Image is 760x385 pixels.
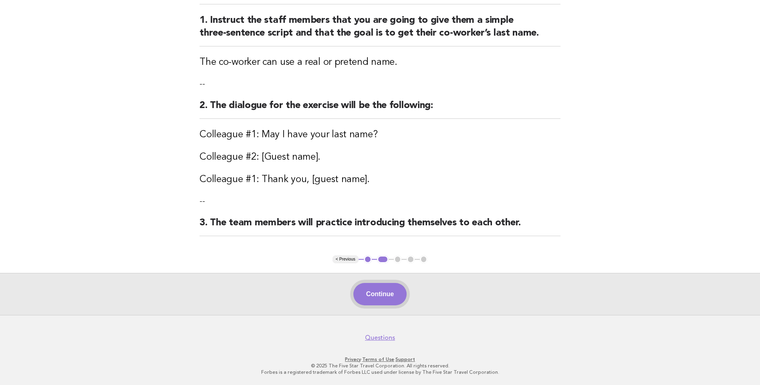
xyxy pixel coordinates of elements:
[365,334,395,342] a: Questions
[345,357,361,362] a: Privacy
[200,173,560,186] h3: Colleague #1: Thank you, [guest name].
[200,56,560,69] h3: The co-worker can use a real or pretend name.
[200,217,560,236] h2: 3. The team members will practice introducing themselves to each other.
[377,255,389,263] button: 2
[200,78,560,90] p: --
[362,357,394,362] a: Terms of Use
[200,14,560,46] h2: 1. Instruct the staff members that you are going to give them a simple three-sentence script and ...
[200,99,560,119] h2: 2. The dialogue for the exercise will be the following:
[333,255,359,263] button: < Previous
[135,356,625,363] p: · ·
[364,255,372,263] button: 1
[135,369,625,375] p: Forbes is a registered trademark of Forbes LLC used under license by The Five Star Travel Corpora...
[200,151,560,164] h3: Colleague #2: [Guest name].
[135,363,625,369] p: © 2025 The Five Star Travel Corporation. All rights reserved.
[200,196,560,207] p: --
[395,357,415,362] a: Support
[353,283,407,305] button: Continue
[200,128,560,141] h3: Colleague #1: May I have your last name?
